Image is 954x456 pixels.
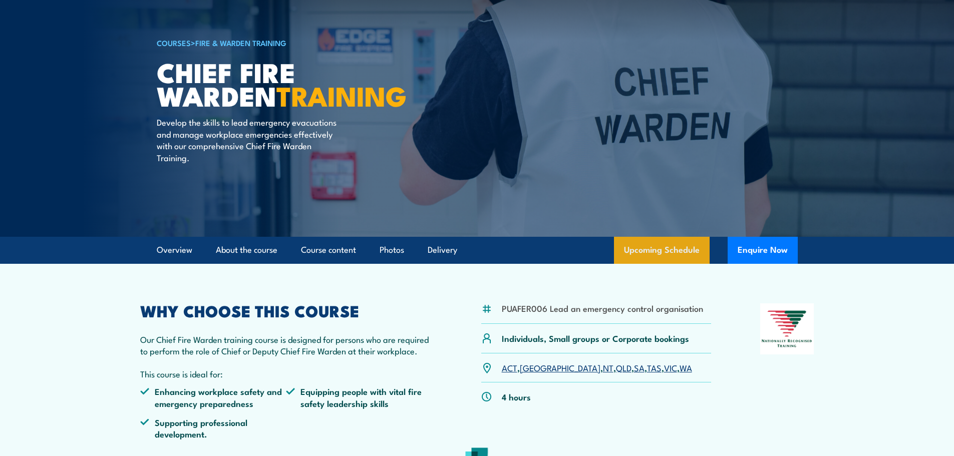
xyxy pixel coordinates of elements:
[502,361,517,373] a: ACT
[276,74,407,116] strong: TRAINING
[140,333,433,357] p: Our Chief Fire Warden training course is designed for persons who are required to perform the rol...
[301,237,356,263] a: Course content
[664,361,677,373] a: VIC
[616,361,631,373] a: QLD
[634,361,645,373] a: SA
[140,416,286,440] li: Supporting professional development.
[157,37,404,49] h6: >
[157,37,191,48] a: COURSES
[140,303,433,317] h2: WHY CHOOSE THIS COURSE
[502,302,703,314] li: PUAFER006 Lead an emergency control organisation
[157,237,192,263] a: Overview
[140,368,433,379] p: This course is ideal for:
[502,332,689,344] p: Individuals, Small groups or Corporate bookings
[502,391,531,402] p: 4 hours
[157,116,340,163] p: Develop the skills to lead emergency evacuations and manage workplace emergencies effectively wit...
[216,237,277,263] a: About the course
[614,237,710,264] a: Upcoming Schedule
[380,237,404,263] a: Photos
[140,385,286,409] li: Enhancing workplace safety and emergency preparedness
[647,361,662,373] a: TAS
[520,361,600,373] a: [GEOGRAPHIC_DATA]
[195,37,286,48] a: Fire & Warden Training
[502,362,692,373] p: , , , , , , ,
[680,361,692,373] a: WA
[603,361,613,373] a: NT
[728,237,798,264] button: Enquire Now
[157,60,404,107] h1: Chief Fire Warden
[428,237,457,263] a: Delivery
[760,303,814,354] img: Nationally Recognised Training logo.
[286,385,432,409] li: Equipping people with vital fire safety leadership skills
